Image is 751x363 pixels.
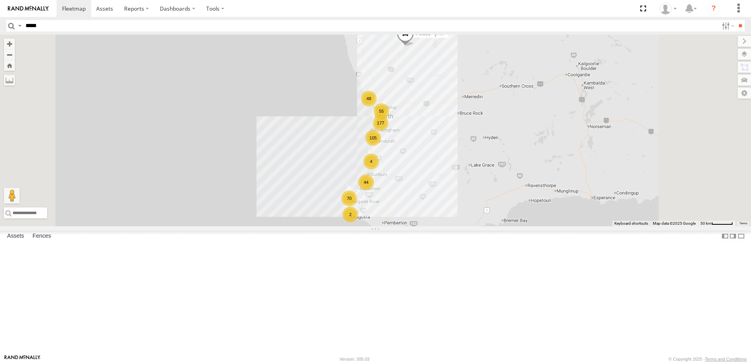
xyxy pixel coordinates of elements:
div: Tahni-lee Vizzari [657,3,680,15]
div: 48 [361,91,377,106]
div: 2 [343,207,358,222]
label: Measure [4,75,15,86]
button: Zoom out [4,49,15,60]
button: Zoom in [4,38,15,49]
button: Drag Pegman onto the map to open Street View [4,188,20,203]
span: 50 km [700,221,711,225]
button: Zoom Home [4,60,15,71]
label: Fences [29,231,55,242]
label: Dock Summary Table to the Left [721,231,729,242]
img: rand-logo.svg [8,6,49,11]
label: Hide Summary Table [737,231,745,242]
i: ? [707,2,720,15]
span: Map data ©2025 Google [653,221,696,225]
div: 44 [358,174,374,190]
label: Search Query [16,20,23,31]
a: Visit our Website [4,355,40,363]
button: Keyboard shortcuts [614,221,648,226]
label: Dock Summary Table to the Right [729,231,737,242]
div: 55 [374,103,389,119]
div: © Copyright 2025 - [669,357,747,361]
button: Map Scale: 50 km per 51 pixels [698,221,735,226]
div: 70 [341,191,357,206]
label: Map Settings [738,88,751,99]
a: Terms and Conditions [705,357,747,361]
div: Version: 305.03 [340,357,370,361]
a: Terms [739,222,747,225]
div: 105 [365,130,381,146]
label: Assets [3,231,28,242]
label: Search Filter Options [719,20,736,31]
div: 4 [363,154,379,169]
div: 177 [373,115,388,131]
